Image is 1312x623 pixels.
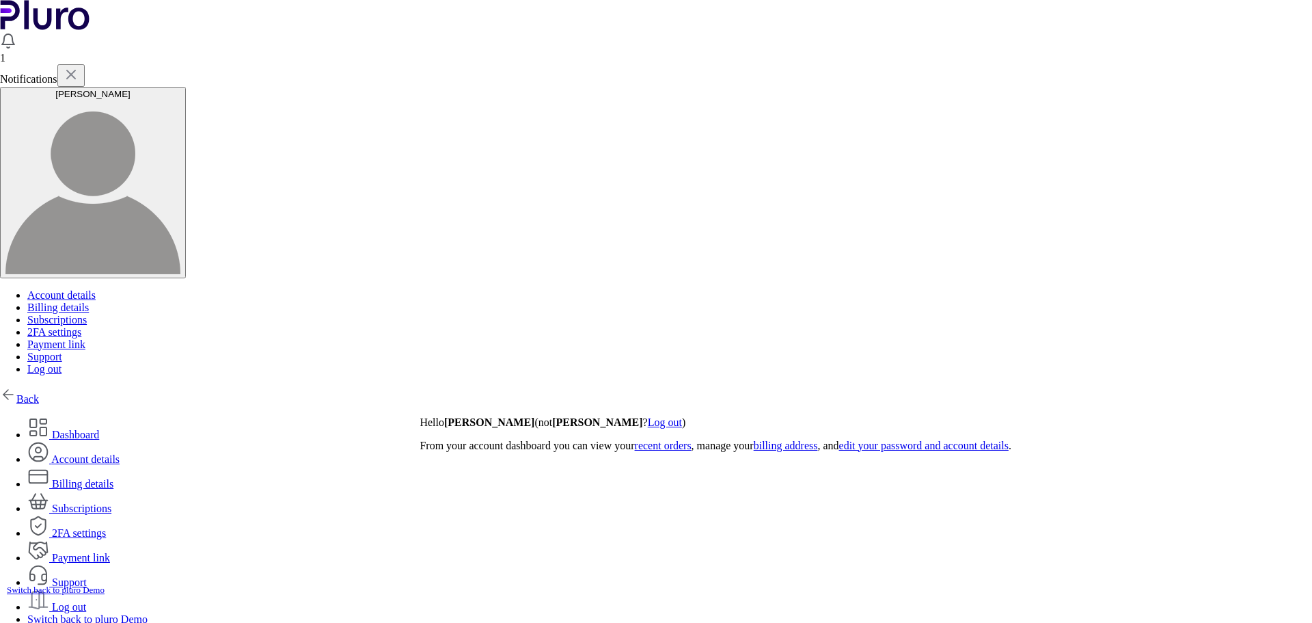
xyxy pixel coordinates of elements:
[27,503,111,514] a: Subscriptions
[27,527,106,539] a: 2FA settings
[27,326,81,338] a: 2FA settings
[27,289,96,301] a: Account details
[7,585,105,595] a: Switch back to pluro Demo
[27,453,120,465] a: Account details
[420,440,1312,452] p: From your account dashboard you can view your , manage your , and .
[27,302,89,313] a: Billing details
[27,314,87,326] a: Subscriptions
[27,552,110,564] a: Payment link
[27,601,86,613] a: Log out
[27,339,85,350] a: Payment link
[648,416,682,428] a: Log out
[27,576,87,588] a: Support
[27,478,113,490] a: Billing details
[552,416,642,428] strong: [PERSON_NAME]
[63,66,79,83] img: x.svg
[839,440,1009,451] a: edit your password and account details
[27,429,99,440] a: Dashboard
[444,416,534,428] strong: [PERSON_NAME]
[5,99,180,274] img: user avatar
[754,440,818,451] a: billing address
[5,89,180,99] div: [PERSON_NAME]
[27,351,62,362] a: Support
[27,363,61,375] a: Log out
[635,440,692,451] a: recent orders
[420,416,1312,429] p: Hello (not ? )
